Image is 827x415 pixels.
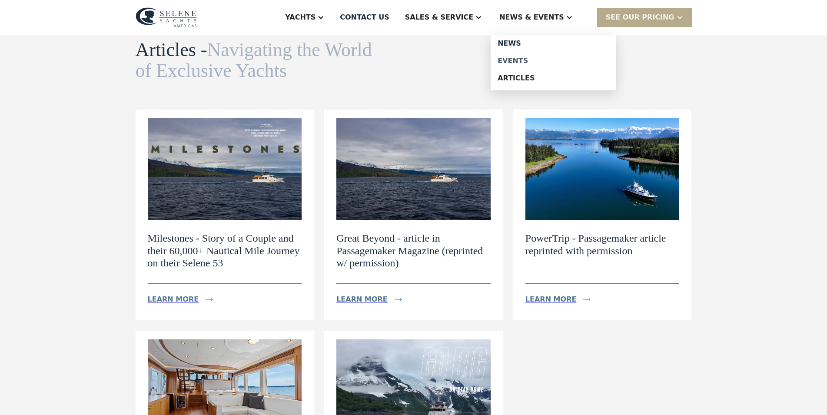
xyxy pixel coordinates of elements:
div: Learn more [525,294,577,305]
div: Learn more [336,294,388,305]
h2: Great Beyond - article in Passagemaker Magazine (reprinted w/ permission) [336,232,491,269]
div: News & EVENTS [499,12,564,23]
img: logo [136,7,197,27]
h2: Milestones - Story of a Couple and their 60,000+ Nautical Mile Journey on their Selene 53 [148,232,302,269]
a: News [491,35,616,52]
div: Events [498,57,609,64]
img: icon [583,298,591,301]
nav: News & EVENTS [491,35,616,90]
div: Sales & Service [405,12,473,23]
h1: Articles - [136,40,387,82]
span: Navigating the World of Exclusive Yachts [136,39,372,81]
img: icon [395,298,402,301]
a: Learn moreicon [148,291,224,308]
div: SEE Our Pricing [597,8,692,27]
div: News [498,40,609,47]
div: Learn more [148,294,199,305]
a: Events [491,52,616,70]
a: Articles [491,70,616,87]
div: SEE Our Pricing [606,12,674,23]
a: Learn moreicon [336,291,412,308]
div: Articles [498,75,609,82]
div: Contact US [340,12,389,23]
img: icon [206,298,213,301]
a: Learn moreicon [525,291,601,308]
h2: PowerTrip - Passagemaker article reprinted with permission [525,232,680,257]
div: Yachts [285,12,316,23]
